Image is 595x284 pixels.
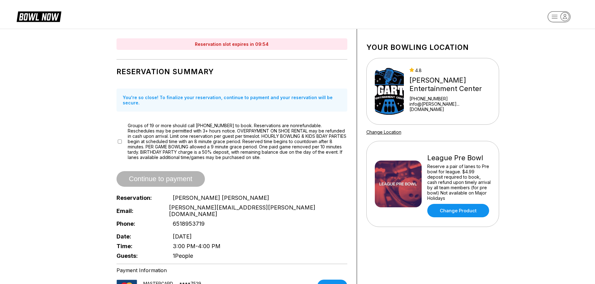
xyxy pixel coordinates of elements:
div: 4.8 [409,68,491,73]
h1: Reservation Summary [117,67,347,76]
label: Groups of 19 or more should call [PHONE_NUMBER] to book. Reservations are nonrefundable. Reschedu... [128,123,347,160]
span: Reservation: [117,195,163,201]
span: Phone: [117,220,163,227]
a: Change Product [427,204,489,217]
span: Guests: [117,253,163,259]
div: Payment Information [117,267,347,273]
span: Date: [117,233,163,240]
div: [PERSON_NAME] Entertainment Center [409,76,491,93]
span: Time: [117,243,163,249]
a: info@[PERSON_NAME]...[DOMAIN_NAME] [409,101,491,112]
span: [PERSON_NAME][EMAIL_ADDRESS][PERSON_NAME][DOMAIN_NAME] [169,204,347,217]
span: [DATE] [173,233,192,240]
div: League Pre Bowl [427,154,491,162]
span: 3:00 PM - 4:00 PM [173,243,221,249]
span: [PERSON_NAME] [PERSON_NAME] [173,195,269,201]
div: [PHONE_NUMBER] [409,96,491,101]
div: You're so close! To finalize your reservation, continue to payment and your reservation will be s... [117,89,347,112]
span: 1 People [173,253,193,259]
img: Bogart's Entertainment Center [375,68,404,115]
a: Change Location [366,129,401,135]
img: League Pre Bowl [375,161,422,207]
h1: Your bowling location [366,43,499,52]
span: Email: [117,208,159,214]
div: Reserve a pair of lanes to Pre bowl for league. $4.99 deposit required to book, cash refund upon ... [427,164,491,201]
div: Reservation slot expires in 09:54 [117,38,347,50]
span: 6518953719 [173,220,205,227]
